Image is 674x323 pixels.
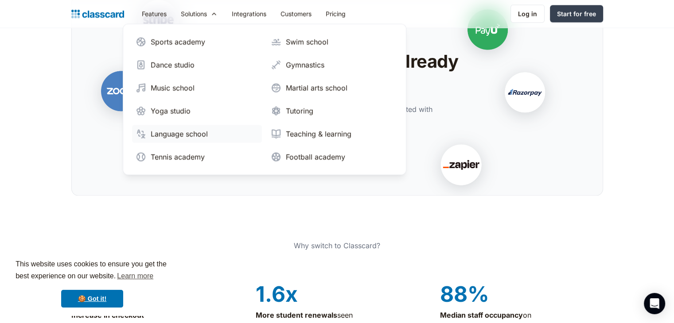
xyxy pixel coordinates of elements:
a: Start for free [550,5,603,23]
strong: Median staff occupancy [440,311,523,319]
a: Yoga studio [132,102,262,120]
span: This website uses cookies to ensure you get the best experience on our website. [16,259,169,283]
div: Yoga studio [151,106,191,116]
strong: More student renewals [256,311,337,319]
img: Razorpay Logo [480,51,569,139]
a: Features [135,4,174,24]
a: Integrations [225,4,273,24]
div: Log in [518,9,537,19]
a: Pricing [319,4,353,24]
a: Language school [132,125,262,143]
a: Teaching & learning [267,125,397,143]
div: Sports academy [151,37,205,47]
div: Swim school [286,37,328,47]
img: Zoom Logo [77,50,165,138]
div: Tennis academy [151,152,205,162]
a: Dance studio [132,56,262,74]
div: Gymnastics [286,60,324,70]
div: Teaching & learning [286,129,351,139]
a: Martial arts school [267,79,397,97]
div: Solutions [174,4,225,24]
div: Language school [151,129,208,139]
a: Gymnastics [267,56,397,74]
a: learn more about cookies [116,269,155,283]
div: Martial arts school [286,83,347,93]
a: Customers [273,4,319,24]
p: Why switch to Classcard? [196,240,478,251]
div: 88% [440,283,603,306]
div: 1.6x [256,283,419,306]
div: Open Intercom Messenger [644,293,665,314]
a: Football academy [267,148,397,166]
div: cookieconsent [7,250,177,316]
a: Swim school [267,33,397,51]
div: Music school [151,83,195,93]
div: Start for free [557,9,596,19]
a: Log in [510,5,545,23]
div: Dance studio [151,60,195,70]
a: Sports academy [132,33,262,51]
div: Football academy [286,152,345,162]
a: dismiss cookie message [61,290,123,308]
a: Tennis academy [132,148,262,166]
a: Music school [132,79,262,97]
nav: Solutions [123,24,406,175]
div: Tutoring [286,106,313,116]
a: home [71,8,124,20]
a: Tutoring [267,102,397,120]
div: Solutions [181,9,207,19]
